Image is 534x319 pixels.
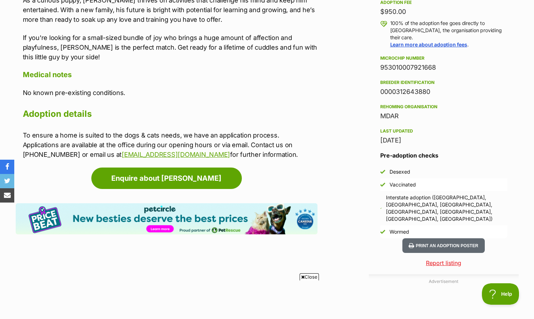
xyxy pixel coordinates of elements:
[137,283,397,315] iframe: Advertisement
[369,259,519,267] a: Report listing
[380,135,507,145] div: [DATE]
[380,208,382,209] img: Yes
[16,203,317,234] img: Pet Circle promo banner
[122,151,230,158] a: [EMAIL_ADDRESS][DOMAIN_NAME]
[380,104,507,110] div: Rehoming organisation
[390,181,416,188] div: Vaccinated
[179,68,224,81] a: Learn more
[300,273,319,280] span: Close
[380,7,507,17] div: $950.00
[380,111,507,121] div: MDAR
[23,106,317,122] h2: Adoption details
[380,87,507,97] div: 0000312643880
[386,194,507,223] div: Interstate adoption ([GEOGRAPHIC_DATA], [GEOGRAPHIC_DATA], [GEOGRAPHIC_DATA], [GEOGRAPHIC_DATA], ...
[390,168,410,175] div: Desexed
[380,151,507,160] h3: Pre-adoption checks
[380,229,385,234] img: Yes
[390,20,507,48] p: 100% of the adoption fee goes directly to [GEOGRAPHIC_DATA], the organisation providing their car...
[23,70,317,79] h4: Medical notes
[482,283,520,305] iframe: Help Scout Beacon - Open
[341,1,345,5] a: Privacy Settings
[380,182,385,187] img: Yes
[380,80,507,85] div: Breeder identification
[23,33,317,62] p: If you're looking for a small-sized bundle of joy who brings a huge amount of affection and playf...
[380,169,385,174] img: Yes
[23,88,317,98] p: No known pre-existing conditions.
[402,238,484,253] button: Print an adoption poster
[185,72,212,77] span: Learn more
[380,128,507,134] div: Last updated
[390,41,467,48] a: Learn more about adoption fees
[380,55,507,61] div: Microchip number
[91,168,242,189] a: Enquire about [PERSON_NAME]
[380,63,507,73] div: 953010007921668
[390,228,409,235] div: Wormed
[23,130,317,159] p: To ensure a home is suited to the dogs & cats needs, we have an application process. Applications...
